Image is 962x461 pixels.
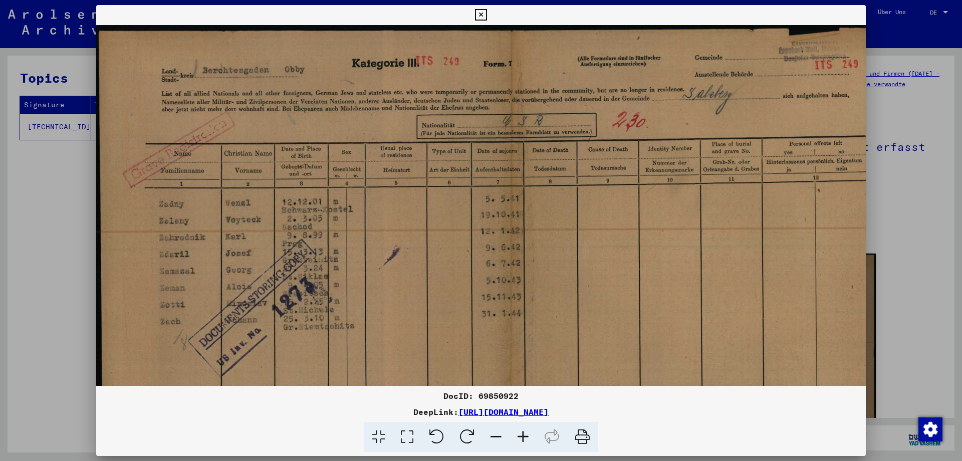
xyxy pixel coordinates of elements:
div: DocID: 69850922 [96,390,866,402]
a: [URL][DOMAIN_NAME] [458,407,549,417]
img: Zustimmung ändern [918,417,942,441]
div: DeepLink: [96,406,866,418]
